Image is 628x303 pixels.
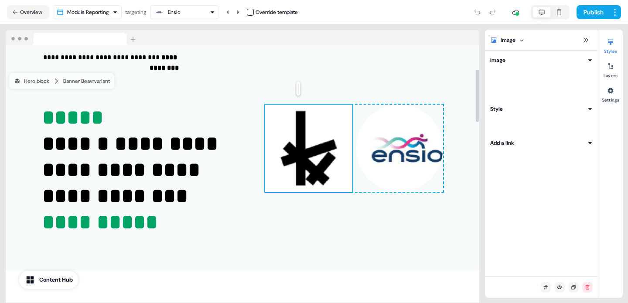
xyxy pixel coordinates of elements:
div: Override template [256,8,298,17]
img: Image [356,105,443,192]
button: Publish [577,5,609,19]
button: Content Hub [19,271,78,289]
button: Styles [598,35,623,54]
button: Layers [598,59,623,78]
button: Ensio [150,5,219,19]
div: targeting [125,8,147,17]
button: Settings [598,84,623,103]
div: Add a link [490,139,514,147]
div: Ensio [168,8,181,17]
div: Image [490,56,505,65]
button: Style [490,105,593,113]
div: ImageImage [265,105,443,192]
div: Content Hub [39,276,73,284]
button: Overview [7,5,49,19]
button: Add a link [490,139,593,147]
div: Module Reporting [67,8,109,17]
div: Style [490,105,503,113]
div: Banner Beavr variant [63,77,110,85]
button: Image [490,56,593,65]
img: Browser topbar [6,30,140,46]
img: Image [265,105,352,192]
div: Image [501,36,515,44]
div: Hero block [14,77,49,85]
